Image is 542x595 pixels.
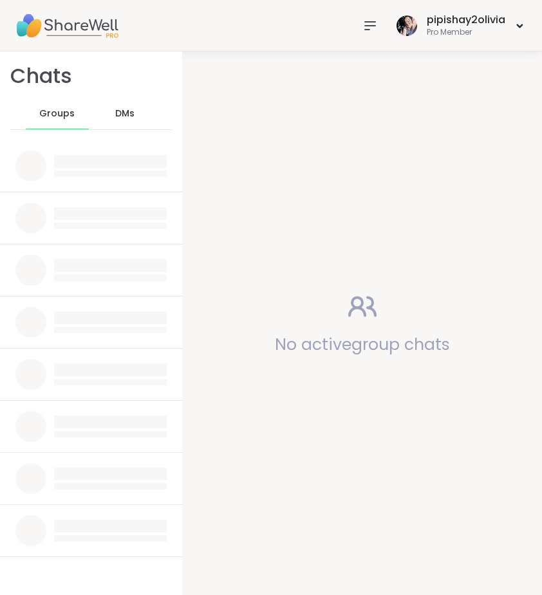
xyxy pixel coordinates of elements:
h1: Chats [10,62,72,91]
img: ShareWell Nav Logo [15,3,118,48]
span: Groups [39,107,75,120]
span: DMs [115,107,135,120]
img: pipishay2olivia [397,15,417,36]
div: pipishay2olivia [427,13,505,27]
div: Pro Member [427,27,505,38]
span: No active group chats [275,333,450,356]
